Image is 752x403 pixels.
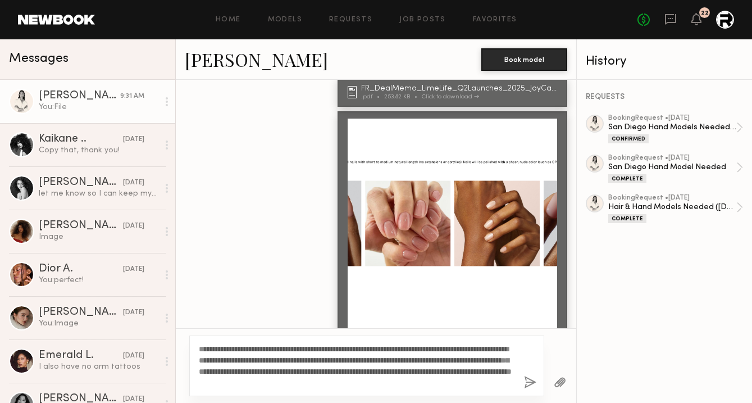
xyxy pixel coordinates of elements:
div: You: perfect! [39,275,158,286]
a: Book model [481,54,567,64]
div: Emerald L. [39,350,123,361]
a: bookingRequest •[DATE]Hair & Hand Models Needed ([DATE])Complete [608,194,743,223]
div: [PERSON_NAME] [39,177,123,188]
div: San Diego Hand Model Needed [608,162,736,173]
div: Click to download [422,94,479,100]
div: [DATE] [123,351,144,361]
div: [DATE] [123,134,144,145]
div: Image [39,232,158,242]
div: [PERSON_NAME] [39,90,120,102]
div: I also have no arm tattoos [39,361,158,372]
div: [DATE] [123,307,144,318]
div: Copy that, thank you! [39,145,158,156]
div: History [586,55,743,68]
div: You: Image [39,318,158,329]
a: Home [216,16,241,24]
div: [PERSON_NAME] [39,220,123,232]
a: bookingRequest •[DATE]San Diego Hand Models Needed (9/4)Confirmed [608,115,743,143]
div: [DATE] [123,221,144,232]
a: Favorites [473,16,517,24]
div: booking Request • [DATE] [608,115,736,122]
a: FR_DealMemo_LimeLife_Q2Launches_2025_JoyCastillo_SIGNED.pdf253.82 KBClick to download [348,85,560,100]
div: [DATE] [123,178,144,188]
a: bookingRequest •[DATE]San Diego Hand Model NeededComplete [608,155,743,183]
a: Models [268,16,302,24]
div: Kaikane .. [39,134,123,145]
div: Confirmed [608,134,649,143]
div: San Diego Hand Models Needed (9/4) [608,122,736,133]
div: Complete [608,174,646,183]
span: Messages [9,52,69,65]
div: booking Request • [DATE] [608,194,736,202]
div: FR_DealMemo_LimeLife_Q2Launches_2025_JoyCastillo_SIGNED [361,85,560,93]
div: .pdf [361,94,384,100]
div: Complete [608,214,646,223]
a: Job Posts [399,16,446,24]
div: Hair & Hand Models Needed ([DATE]) [608,202,736,212]
div: [DATE] [123,264,144,275]
button: Book model [481,48,567,71]
div: REQUESTS [586,93,743,101]
div: let me know so I can keep my schedule open! [39,188,158,199]
a: Requests [329,16,372,24]
div: booking Request • [DATE] [608,155,736,162]
div: Dior A. [39,264,123,275]
a: [PERSON_NAME] [185,47,328,71]
div: 253.82 KB [384,94,422,100]
div: [PERSON_NAME] [39,307,123,318]
div: You: File [39,102,158,112]
div: 22 [701,10,709,16]
div: 9:31 AM [120,91,144,102]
